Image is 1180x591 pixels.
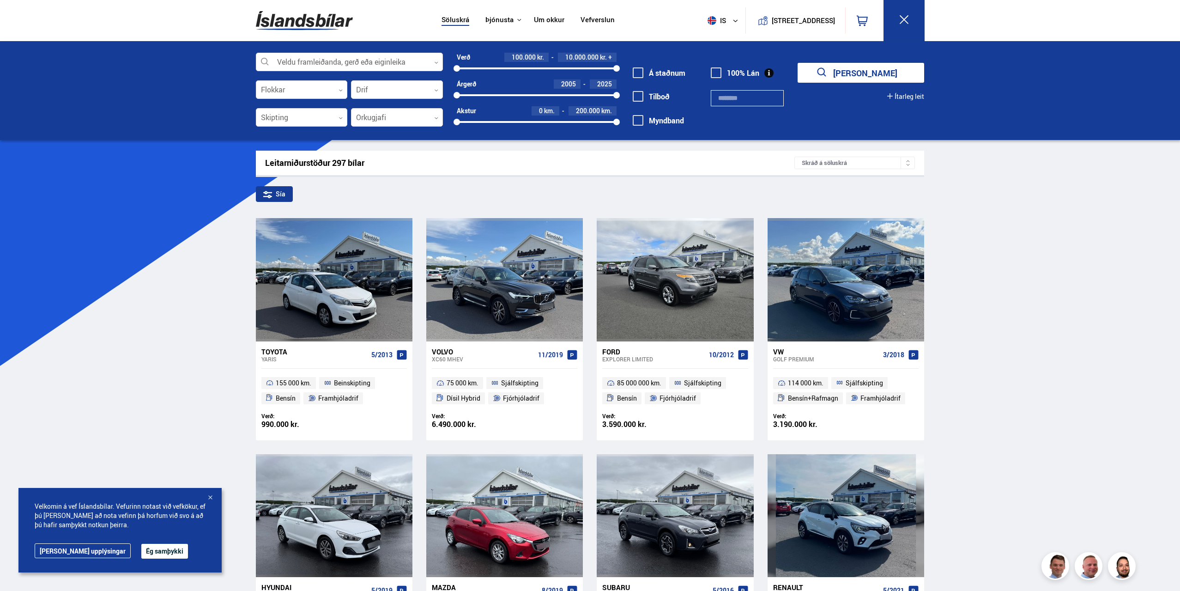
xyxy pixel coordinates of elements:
span: 0 [539,106,543,115]
span: 155 000 km. [276,378,311,389]
span: Framhjóladrif [860,393,901,404]
span: 200.000 [576,106,600,115]
span: 85 000 000 km. [617,378,661,389]
button: Ítarleg leit [887,93,924,100]
div: Volvo [432,347,534,356]
a: Vefverslun [581,16,615,25]
div: XC60 MHEV [432,356,534,362]
label: 100% Lán [711,69,759,77]
span: Velkomin á vef Íslandsbílar. Vefurinn notast við vefkökur, ef þú [PERSON_NAME] að nota vefinn þá ... [35,502,206,530]
div: 3.590.000 kr. [602,420,675,428]
span: 2025 [597,79,612,88]
span: Sjálfskipting [684,378,721,389]
span: Framhjóladrif [318,393,358,404]
button: Ég samþykki [141,544,188,559]
div: 990.000 kr. [261,420,334,428]
div: 3.190.000 kr. [773,420,846,428]
div: Verð: [261,413,334,420]
a: Söluskrá [442,16,469,25]
span: 10/2012 [709,351,734,359]
div: Sía [256,186,293,202]
div: Golf PREMIUM [773,356,879,362]
div: Explorer LIMITED [602,356,705,362]
div: Árgerð [457,80,476,88]
div: Akstur [457,107,476,115]
span: Sjálfskipting [846,378,883,389]
img: siFngHWaQ9KaOqBr.png [1076,554,1104,581]
a: Ford Explorer LIMITED 10/2012 85 000 000 km. Sjálfskipting Bensín Fjórhjóladrif Verð: 3.590.000 kr. [597,341,753,440]
img: G0Ugv5HjCgRt.svg [256,6,353,36]
label: Tilboð [633,92,670,101]
span: 11/2019 [538,351,563,359]
div: Toyota [261,347,368,356]
span: 3/2018 [883,351,904,359]
span: Beinskipting [334,378,370,389]
span: kr. [537,54,544,61]
button: Þjónusta [485,16,514,24]
span: km. [601,107,612,115]
a: [STREET_ADDRESS] [750,7,840,34]
span: Bensín+Rafmagn [788,393,838,404]
span: 114 000 km. [788,378,823,389]
a: [PERSON_NAME] upplýsingar [35,543,131,558]
span: 10.000.000 [565,53,599,61]
label: Myndband [633,116,684,125]
span: Fjórhjóladrif [503,393,539,404]
span: 5/2013 [371,351,393,359]
a: VW Golf PREMIUM 3/2018 114 000 km. Sjálfskipting Bensín+Rafmagn Framhjóladrif Verð: 3.190.000 kr. [768,341,924,440]
span: Dísil Hybrid [447,393,480,404]
img: nhp88E3Fdnt1Opn2.png [1109,554,1137,581]
span: Bensín [617,393,637,404]
div: Skráð á söluskrá [794,157,915,169]
div: Verð: [773,413,846,420]
a: Toyota Yaris 5/2013 155 000 km. Beinskipting Bensín Framhjóladrif Verð: 990.000 kr. [256,341,412,440]
a: Volvo XC60 MHEV 11/2019 75 000 km. Sjálfskipting Dísil Hybrid Fjórhjóladrif Verð: 6.490.000 kr. [426,341,583,440]
div: Yaris [261,356,368,362]
span: is [704,16,727,25]
div: Leitarniðurstöður 297 bílar [265,158,795,168]
div: Verð [457,54,470,61]
div: Verð: [602,413,675,420]
a: Um okkur [534,16,564,25]
span: 2005 [561,79,576,88]
img: FbJEzSuNWCJXmdc-.webp [1043,554,1071,581]
div: VW [773,347,879,356]
div: 6.490.000 kr. [432,420,505,428]
button: is [704,7,745,34]
button: [PERSON_NAME] [798,63,924,83]
button: Open LiveChat chat widget [7,4,35,31]
span: Bensín [276,393,296,404]
label: Á staðnum [633,69,685,77]
span: 100.000 [512,53,536,61]
span: kr. [600,54,607,61]
img: svg+xml;base64,PHN2ZyB4bWxucz0iaHR0cDovL3d3dy53My5vcmcvMjAwMC9zdmciIHdpZHRoPSI1MTIiIGhlaWdodD0iNT... [708,16,716,25]
span: Fjórhjóladrif [660,393,696,404]
span: 75 000 km. [447,378,478,389]
button: [STREET_ADDRESS] [775,17,832,24]
span: + [608,54,612,61]
span: km. [544,107,555,115]
div: Ford [602,347,705,356]
div: Verð: [432,413,505,420]
span: Sjálfskipting [501,378,539,389]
